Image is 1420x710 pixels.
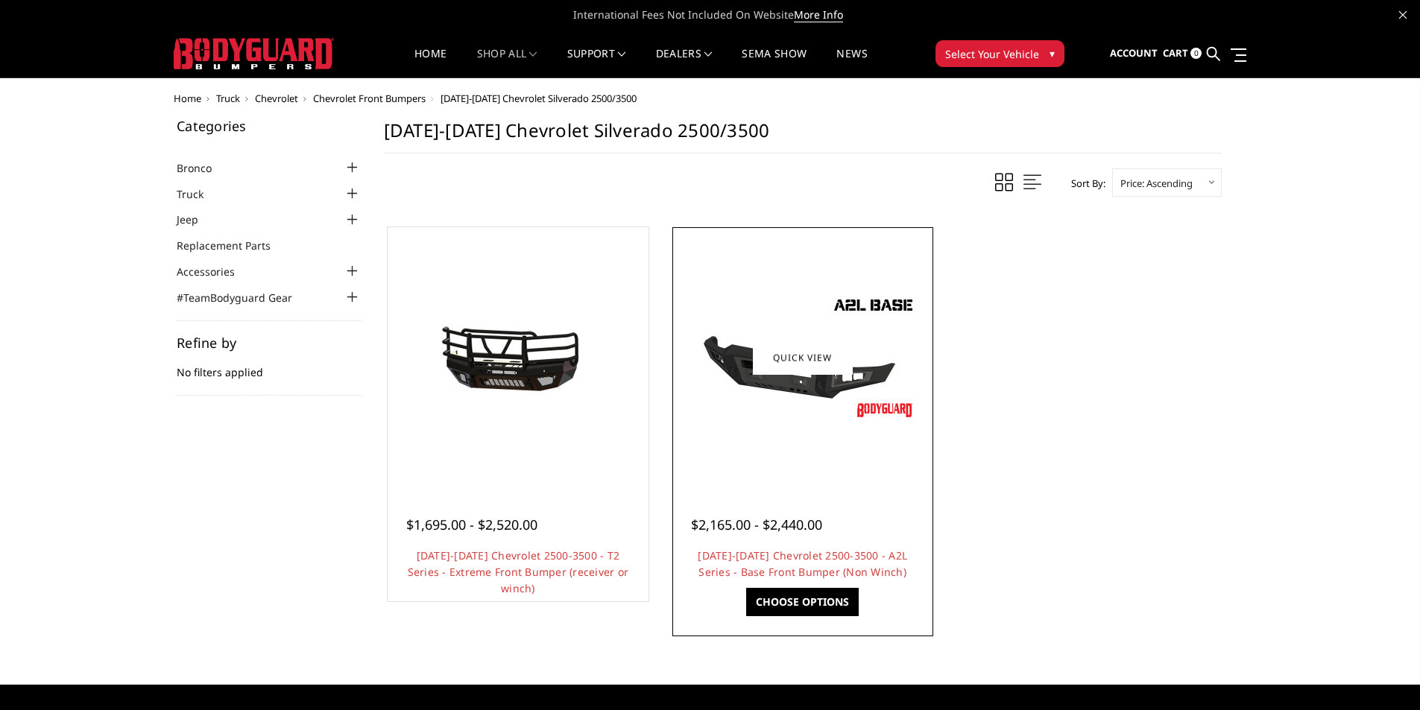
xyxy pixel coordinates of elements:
[684,291,922,425] img: 2015-2019 Chevrolet 2500-3500 - A2L Series - Base Front Bumper (Non Winch)
[391,231,645,484] a: 2015-2019 Chevrolet 2500-3500 - T2 Series - Extreme Front Bumper (receiver or winch) 2015-2019 Ch...
[177,119,362,133] h5: Categories
[1163,34,1202,74] a: Cart 0
[255,92,298,105] a: Chevrolet
[384,119,1222,153] h1: [DATE]-[DATE] Chevrolet Silverado 2500/3500
[1063,172,1105,194] label: Sort By:
[174,92,201,105] a: Home
[746,588,859,616] a: Choose Options
[216,92,240,105] a: Truck
[656,48,713,77] a: Dealers
[177,264,253,279] a: Accessories
[177,238,289,253] a: Replacement Parts
[414,48,446,77] a: Home
[794,7,843,22] a: More Info
[177,160,230,176] a: Bronco
[676,231,930,484] a: 2015-2019 Chevrolet 2500-3500 - A2L Series - Base Front Bumper (Non Winch)
[441,92,637,105] span: [DATE]-[DATE] Chevrolet Silverado 2500/3500
[567,48,626,77] a: Support
[177,336,362,349] h5: Refine by
[945,46,1039,62] span: Select Your Vehicle
[177,212,217,227] a: Jeep
[742,48,807,77] a: SEMA Show
[177,336,362,396] div: No filters applied
[1163,46,1188,60] span: Cart
[1110,46,1158,60] span: Account
[174,38,334,69] img: BODYGUARD BUMPERS
[1345,638,1420,710] iframe: Chat Widget
[691,516,822,533] span: $2,165.00 - $2,440.00
[1190,48,1202,59] span: 0
[698,548,907,579] a: [DATE]-[DATE] Chevrolet 2500-3500 - A2L Series - Base Front Bumper (Non Winch)
[313,92,426,105] a: Chevrolet Front Bumpers
[935,40,1064,67] button: Select Your Vehicle
[177,186,222,202] a: Truck
[406,516,537,533] span: $1,695.00 - $2,520.00
[1050,45,1055,61] span: ▾
[1110,34,1158,74] a: Account
[753,340,853,375] a: Quick view
[408,548,629,595] a: [DATE]-[DATE] Chevrolet 2500-3500 - T2 Series - Extreme Front Bumper (receiver or winch)
[477,48,537,77] a: shop all
[177,290,311,305] a: #TeamBodyguard Gear
[836,48,867,77] a: News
